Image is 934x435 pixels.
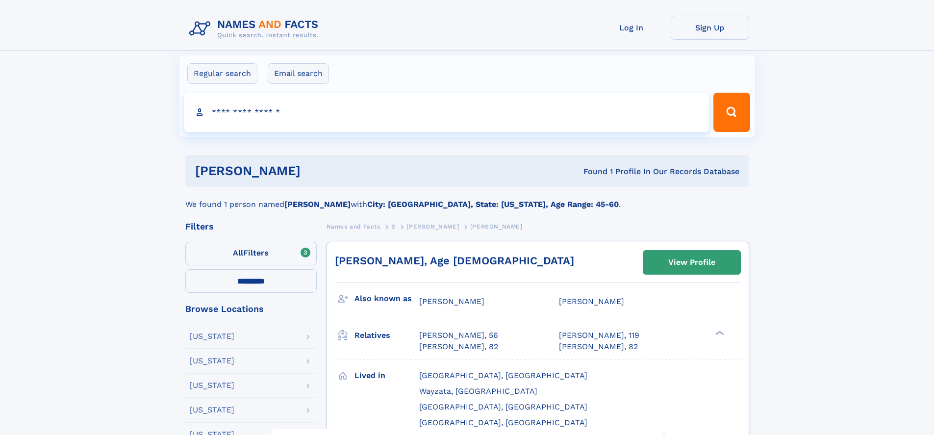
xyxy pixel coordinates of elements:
img: Logo Names and Facts [185,16,327,42]
button: Search Button [713,93,750,132]
span: All [233,248,243,257]
b: [PERSON_NAME] [284,200,351,209]
div: Found 1 Profile In Our Records Database [442,166,739,177]
a: Names and Facts [327,220,380,232]
h3: Relatives [354,327,419,344]
input: search input [184,93,709,132]
a: [PERSON_NAME], 119 [559,330,639,341]
div: [US_STATE] [190,333,234,340]
span: [PERSON_NAME] [559,297,624,306]
a: [PERSON_NAME] [406,220,459,232]
a: S [391,220,396,232]
span: [PERSON_NAME] [470,223,523,230]
span: [GEOGRAPHIC_DATA], [GEOGRAPHIC_DATA] [419,402,587,411]
span: [GEOGRAPHIC_DATA], [GEOGRAPHIC_DATA] [419,371,587,380]
span: [PERSON_NAME] [419,297,484,306]
h3: Lived in [354,367,419,384]
h3: Also known as [354,290,419,307]
b: City: [GEOGRAPHIC_DATA], State: [US_STATE], Age Range: 45-60 [367,200,619,209]
div: [US_STATE] [190,382,234,389]
div: We found 1 person named with . [185,187,749,210]
a: [PERSON_NAME], Age [DEMOGRAPHIC_DATA] [335,255,574,267]
a: [PERSON_NAME], 82 [419,341,498,352]
label: Email search [268,63,329,84]
a: View Profile [643,251,740,274]
div: [US_STATE] [190,406,234,414]
div: View Profile [668,251,715,274]
div: ❯ [713,330,725,336]
a: [PERSON_NAME], 56 [419,330,498,341]
span: S [391,223,396,230]
div: Browse Locations [185,305,317,313]
div: Filters [185,222,317,231]
h1: [PERSON_NAME] [195,165,442,177]
span: [PERSON_NAME] [406,223,459,230]
span: [GEOGRAPHIC_DATA], [GEOGRAPHIC_DATA] [419,418,587,427]
label: Regular search [187,63,257,84]
label: Filters [185,242,317,265]
a: Sign Up [671,16,749,40]
a: [PERSON_NAME], 82 [559,341,638,352]
div: [US_STATE] [190,357,234,365]
span: Wayzata, [GEOGRAPHIC_DATA] [419,386,537,396]
a: Log In [592,16,671,40]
